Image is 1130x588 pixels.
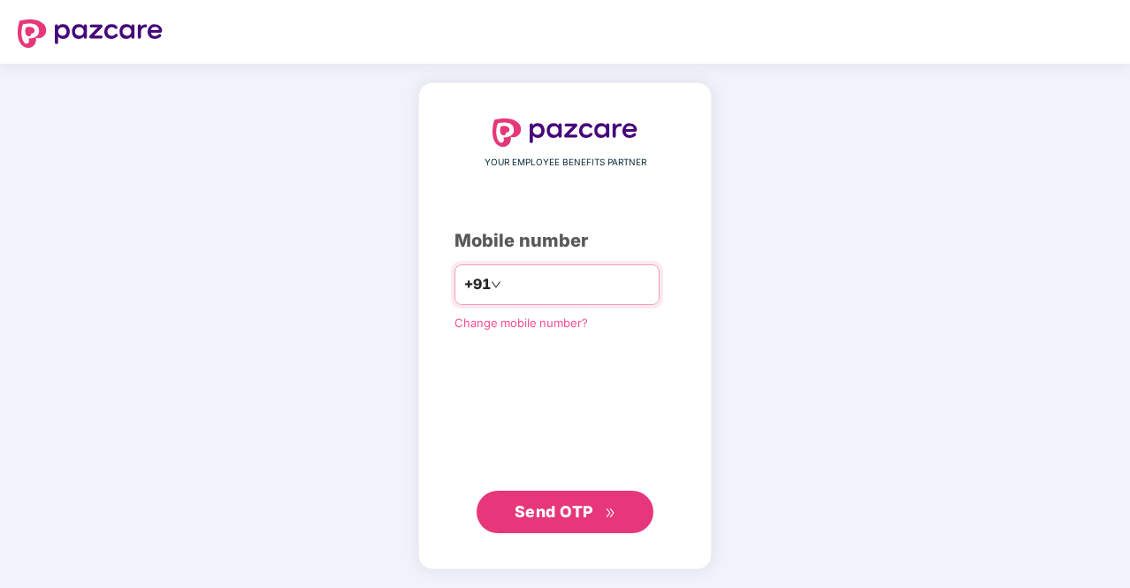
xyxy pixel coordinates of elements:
img: logo [18,19,163,48]
div: Mobile number [454,227,676,255]
span: +91 [464,273,491,295]
span: double-right [605,508,616,519]
button: Send OTPdouble-right [477,491,653,533]
img: logo [492,118,638,147]
span: down [491,279,501,290]
span: Send OTP [515,502,593,521]
a: Change mobile number? [454,316,588,330]
span: YOUR EMPLOYEE BENEFITS PARTNER [485,156,646,170]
